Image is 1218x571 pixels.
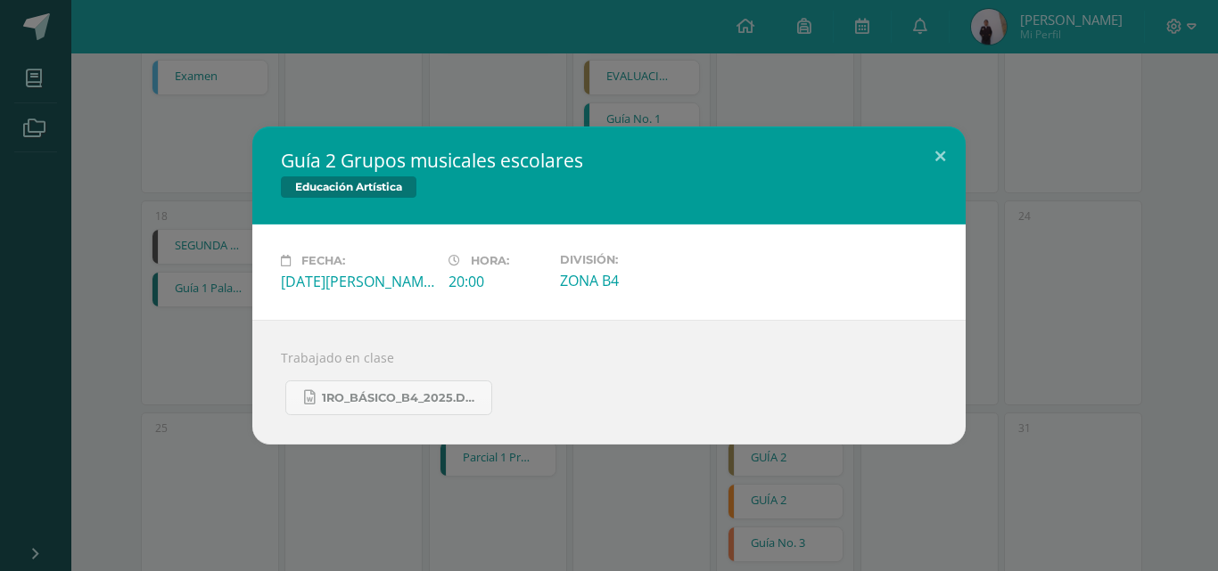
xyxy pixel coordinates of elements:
[301,254,345,267] span: Fecha:
[471,254,509,267] span: Hora:
[281,272,434,291] div: [DATE][PERSON_NAME]
[915,126,966,187] button: Close (Esc)
[449,272,546,291] div: 20:00
[252,320,966,445] div: Trabajado en clase
[560,253,713,266] label: División:
[281,176,416,198] span: Educación Artística
[322,391,482,405] span: 1ro_Básico_B4_2025.docx
[285,380,492,415] a: 1ro_Básico_B4_2025.docx
[560,271,713,290] div: ZONA B4
[281,148,937,173] h2: Guía 2 Grupos musicales escolares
